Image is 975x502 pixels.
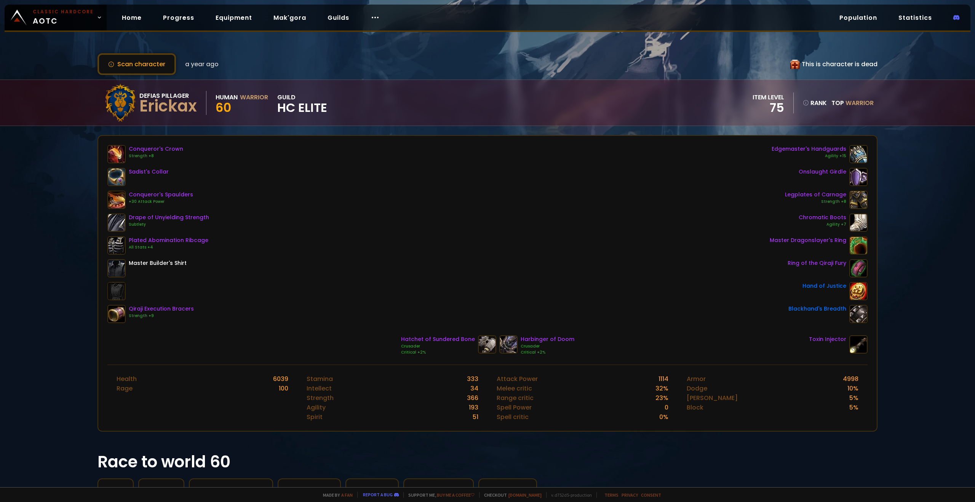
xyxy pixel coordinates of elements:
span: 60 [216,99,231,116]
div: Blackhand's Breadth [788,305,846,313]
div: Onslaught Girdle [799,168,846,176]
span: a year ago [185,59,219,69]
a: Buy me a coffee [437,492,475,498]
span: HC Elite [277,102,327,113]
div: Master Builder's Shirt [129,259,187,267]
div: Human [216,92,238,102]
div: Rage [117,384,133,393]
span: Support me, [403,492,475,498]
img: item-21394 [107,214,126,232]
img: item-23068 [849,191,868,209]
div: Harbinger of Doom [521,335,574,343]
a: Guilds [321,10,355,25]
img: item-11815 [849,282,868,300]
div: Hand of Justice [802,282,846,290]
a: [DOMAIN_NAME] [508,492,542,498]
a: Classic HardcoreAOTC [5,5,107,30]
img: item-13965 [849,305,868,323]
a: Consent [641,492,661,498]
div: Spell Power [497,403,532,412]
div: Drape of Unyielding Strength [129,214,209,222]
span: NA [169,485,177,495]
div: Agility +7 [799,222,846,228]
div: Critical +2% [401,349,475,355]
a: Progress [157,10,200,25]
div: Spell critic [497,412,529,422]
div: Qiraji Execution Bracers [129,305,194,313]
a: a fan [341,492,353,498]
div: guild [485,485,530,495]
div: 366 [467,393,478,403]
h1: Race to world 60 [97,450,877,474]
div: Range critic [497,393,534,403]
div: 75 [753,102,784,113]
div: Strength +9 [129,313,194,319]
div: race [352,485,392,495]
div: Agility [307,403,326,412]
div: Legplates of Carnage [785,191,846,199]
button: Scan character [97,53,176,75]
div: All Stats +4 [129,244,208,250]
div: 0 [665,403,668,412]
span: Made by [318,492,353,498]
div: 51 [473,412,478,422]
span: Warrior [306,485,334,495]
div: Crusader [521,343,574,349]
div: Spirit [307,412,323,422]
a: Privacy [622,492,638,498]
div: item level [753,92,784,102]
div: 100 [279,384,288,393]
div: 32 % [655,384,668,393]
a: Population [833,10,883,25]
div: Melee critic [497,384,532,393]
img: item-21602 [107,305,126,323]
span: AOTC [33,8,94,27]
div: Stamina [307,374,333,384]
a: Report a bug [363,492,393,497]
img: item-23000 [107,236,126,255]
div: Warrior [240,92,268,102]
a: Home [116,10,148,25]
div: 34 [470,384,478,393]
span: v. d752d5 - production [546,492,592,498]
div: 0 % [659,412,668,422]
img: item-21677 [849,259,868,277]
img: item-19384 [849,236,868,255]
div: Master Dragonslayer's Ring [770,236,846,244]
div: Intellect [307,384,332,393]
div: Dodge [687,384,707,393]
div: 193 [469,403,478,412]
img: item-21330 [107,191,126,209]
div: rank [803,98,827,108]
div: Strength [307,393,334,403]
span: Warrior [846,99,874,107]
div: Edgemaster's Handguards [772,145,846,153]
div: 5 % [849,393,858,403]
div: Strength +8 [785,199,846,205]
a: Mak'gora [267,10,312,25]
div: Armor [687,374,706,384]
span: Checkout [479,492,542,498]
a: Terms [604,492,619,498]
div: Hatchet of Sundered Bone [401,335,475,343]
div: Crusader [401,343,475,349]
img: item-21329 [107,145,126,163]
div: Plated Abomination Ribcage [129,236,208,244]
div: Erickax [139,100,197,112]
div: [PERSON_NAME] [687,393,738,403]
span: HC Elite [505,485,530,495]
a: Equipment [209,10,258,25]
img: item-22810 [849,335,868,354]
div: 5 % [849,403,858,412]
div: Subtlety [129,222,209,228]
div: Conqueror's Crown [129,145,183,153]
img: item-23023 [107,168,126,186]
div: guild [277,92,327,113]
img: item-23044 [499,335,518,354]
div: Defias Pillager [139,91,197,100]
div: This is character is dead [790,59,877,69]
div: 6039 [273,374,288,384]
div: 23 % [655,393,668,403]
div: +30 Attack Power [129,199,193,205]
div: Strength +8 [129,153,183,159]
